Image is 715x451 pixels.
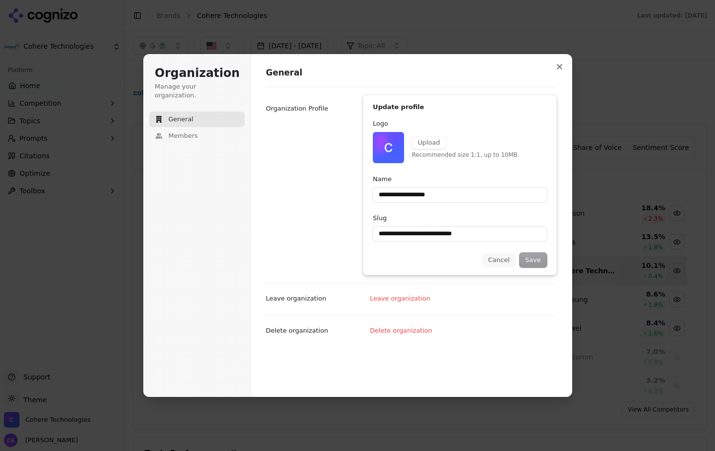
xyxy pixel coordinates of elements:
[155,66,239,81] h1: Organization
[365,291,436,306] button: Leave organization
[266,326,329,335] p: Delete organization
[169,132,198,140] span: Members
[266,104,329,113] p: Organization Profile
[373,119,546,128] p: Logo
[551,58,568,75] button: Close modal
[373,103,546,112] h1: Update profile
[373,175,391,184] label: Name
[373,214,386,223] label: Slug
[412,136,446,149] button: Upload
[169,115,193,124] span: General
[365,323,438,338] button: Delete organization
[149,112,245,127] button: General
[266,294,327,303] p: Leave organization
[155,82,239,100] p: Manage your organization.
[266,67,557,79] h1: General
[373,132,404,163] img: Cohere Technologies
[483,253,516,267] button: Cancel
[412,151,520,159] p: Recommended size 1:1, up to 10MB.
[149,128,245,144] button: Members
